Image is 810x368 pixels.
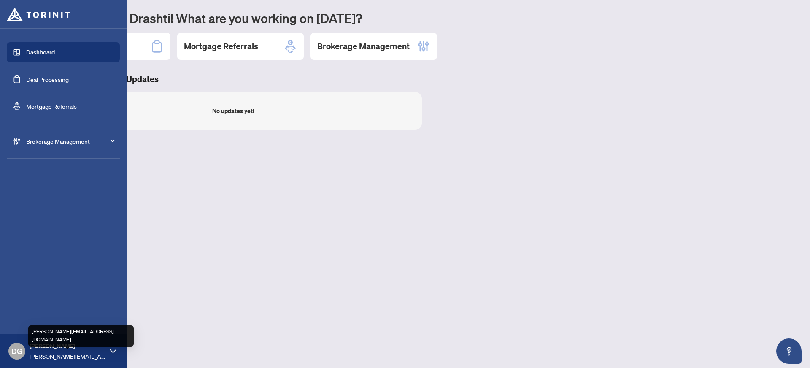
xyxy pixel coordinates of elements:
[26,137,114,146] span: Brokerage Management
[26,48,55,56] a: Dashboard
[184,40,258,52] h2: Mortgage Referrals
[7,8,70,21] img: logo
[26,102,77,110] a: Mortgage Referrals
[28,325,134,347] div: [PERSON_NAME][EMAIL_ADDRESS][DOMAIN_NAME]
[317,40,410,52] h2: Brokerage Management
[26,75,69,83] a: Deal Processing
[212,106,254,116] div: No updates yet!
[44,10,800,26] h1: Welcome back Drashti! What are you working on [DATE]?
[776,338,802,364] button: Open asap
[11,345,22,357] span: DG
[30,352,105,361] span: [PERSON_NAME][EMAIL_ADDRESS][DOMAIN_NAME]
[44,73,800,85] h3: Brokerage & Industry Updates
